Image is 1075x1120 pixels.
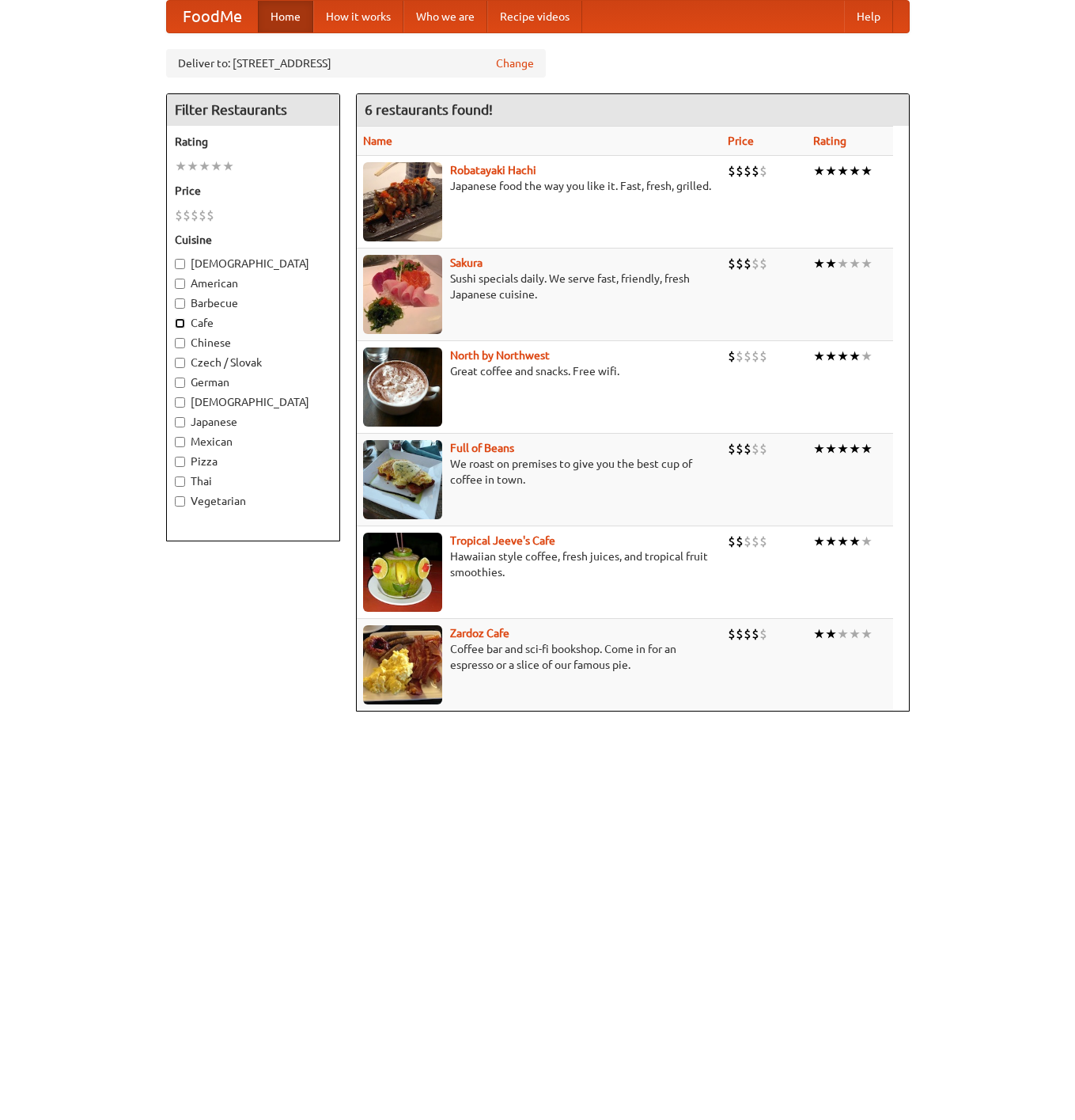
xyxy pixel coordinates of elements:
p: Coffee bar and sci-fi bookshop. Come in for an espresso or a slice of our famous pie. [363,641,716,673]
li: $ [744,625,751,643]
li: $ [736,533,744,550]
label: Czech / Slovak [175,355,331,370]
img: zardoz.jpg [363,625,442,704]
p: We roast on premises to give you the best cup of coffee in town. [363,456,716,488]
li: ★ [813,347,825,365]
p: Sushi specials daily. We serve fast, friendly, fresh Japanese cuisine. [363,271,716,302]
input: [DEMOGRAPHIC_DATA] [175,397,185,408]
a: Name [363,135,392,147]
input: Pizza [175,457,185,467]
li: $ [744,440,751,457]
li: ★ [849,533,861,550]
li: $ [736,162,744,180]
li: ★ [825,347,837,365]
label: Barbecue [175,295,331,311]
li: ★ [813,440,825,457]
li: ★ [861,162,872,180]
input: American [175,279,185,289]
div: Deliver to: [STREET_ADDRESS] [166,49,546,78]
a: North by Northwest [450,349,550,362]
li: $ [751,255,759,272]
li: ★ [825,255,837,272]
li: $ [759,347,767,365]
li: $ [759,533,767,550]
li: $ [736,347,744,365]
li: $ [759,440,767,457]
label: Japanese [175,414,331,430]
a: Rating [813,135,846,147]
li: $ [728,533,736,550]
a: Price [728,135,754,147]
li: ★ [199,158,210,175]
li: $ [728,347,736,365]
a: Who we are [403,1,487,32]
a: Help [844,1,893,32]
img: jeeves.jpg [363,533,442,612]
a: How it works [313,1,403,32]
li: ★ [861,347,872,365]
li: ★ [187,158,199,175]
li: ★ [825,625,837,643]
li: $ [191,207,199,224]
a: Change [496,55,534,71]
li: $ [736,625,744,643]
h4: Filter Restaurants [167,94,339,126]
li: ★ [825,440,837,457]
ng-pluralize: 6 restaurants found! [365,102,493,117]
a: FoodMe [167,1,258,32]
input: Chinese [175,338,185,348]
li: $ [206,207,214,224]
li: ★ [861,440,872,457]
li: $ [744,533,751,550]
input: Thai [175,476,185,487]
a: Tropical Jeeve's Cafe [450,534,555,547]
li: $ [751,162,759,180]
b: Sakura [450,256,483,269]
li: $ [759,162,767,180]
li: $ [744,255,751,272]
input: Mexican [175,437,185,447]
li: ★ [849,347,861,365]
label: Pizza [175,454,331,469]
label: Thai [175,473,331,489]
li: $ [728,440,736,457]
li: $ [751,625,759,643]
h5: Cuisine [175,232,331,248]
li: $ [751,440,759,457]
li: ★ [849,162,861,180]
label: American [175,275,331,291]
label: [DEMOGRAPHIC_DATA] [175,394,331,410]
label: Cafe [175,315,331,331]
li: $ [736,440,744,457]
li: ★ [861,255,872,272]
input: [DEMOGRAPHIC_DATA] [175,259,185,269]
b: Robatayaki Hachi [450,164,536,177]
a: Zardoz Cafe [450,627,509,640]
input: Cafe [175,318,185,328]
input: Czech / Slovak [175,358,185,368]
img: robatayaki.jpg [363,162,442,241]
img: north.jpg [363,347,442,427]
li: $ [736,255,744,272]
li: ★ [849,440,861,457]
input: German [175,378,185,388]
label: Mexican [175,434,331,450]
input: Japanese [175,417,185,427]
li: ★ [849,625,861,643]
li: $ [175,207,183,224]
li: $ [751,533,759,550]
b: Full of Beans [450,442,514,454]
li: ★ [222,158,234,175]
h5: Price [175,183,331,199]
li: ★ [861,625,872,643]
li: ★ [825,162,837,180]
li: $ [751,347,759,365]
li: $ [744,162,751,180]
label: Chinese [175,335,331,351]
li: $ [744,347,751,365]
li: ★ [813,533,825,550]
li: $ [728,255,736,272]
